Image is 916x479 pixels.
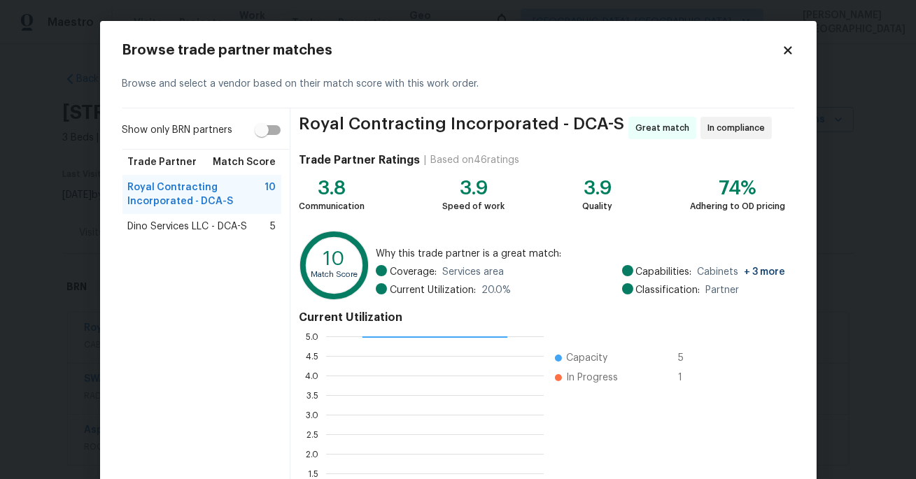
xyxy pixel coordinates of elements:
span: 10 [265,180,276,208]
h4: Current Utilization [299,310,785,324]
div: | [420,153,430,167]
span: Partner [706,283,740,297]
div: 3.9 [442,181,505,195]
span: + 3 more [745,267,786,277]
span: In compliance [707,121,770,135]
div: Speed of work [442,199,505,213]
div: Communication [299,199,365,213]
span: Show only BRN partners [122,123,233,138]
span: Services area [442,265,504,279]
span: Match Score [213,155,276,169]
span: In Progress [566,371,618,385]
span: Capacity [566,351,607,365]
text: 3.5 [307,392,319,400]
div: Adhering to OD pricing [691,199,786,213]
span: Royal Contracting Incorporated - DCA-S [128,180,265,208]
text: 2.0 [306,450,319,459]
text: 5.0 [306,333,319,341]
text: Match Score [311,271,358,278]
div: Based on 46 ratings [430,153,519,167]
span: Capabilities: [636,265,692,279]
div: 3.9 [582,181,612,195]
span: Trade Partner [128,155,197,169]
span: Royal Contracting Incorporated - DCA-S [299,117,624,139]
span: 5 [678,351,700,365]
span: 5 [270,220,276,234]
span: Coverage: [390,265,437,279]
h4: Trade Partner Ratings [299,153,420,167]
span: Dino Services LLC - DCA-S [128,220,248,234]
text: 2.5 [307,431,319,439]
text: 4.0 [306,372,319,380]
div: 74% [691,181,786,195]
span: Classification: [636,283,700,297]
span: Why this trade partner is a great match: [376,247,786,261]
h2: Browse trade partner matches [122,43,782,57]
text: 3.0 [306,411,319,420]
span: 20.0 % [481,283,511,297]
text: 1.5 [309,470,319,478]
div: Browse and select a vendor based on their match score with this work order. [122,60,794,108]
span: Current Utilization: [390,283,476,297]
text: 10 [324,250,346,269]
div: 3.8 [299,181,365,195]
span: Cabinets [698,265,786,279]
text: 4.5 [306,352,319,361]
span: Great match [635,121,695,135]
span: 1 [678,371,700,385]
div: Quality [582,199,612,213]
